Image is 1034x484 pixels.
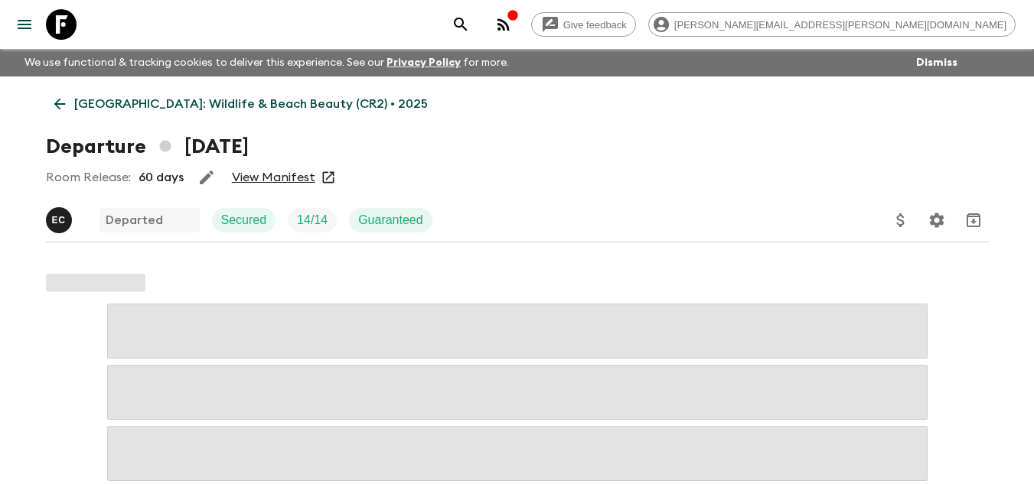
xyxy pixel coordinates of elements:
button: menu [9,9,40,40]
button: Dismiss [912,52,961,73]
p: 60 days [139,168,184,187]
span: Give feedback [555,19,635,31]
a: Give feedback [531,12,636,37]
h1: Departure [DATE] [46,132,249,162]
p: 14 / 14 [297,211,328,229]
button: Archive (Completed, Cancelled or Unsynced Departures only) [958,205,989,236]
button: search adventures [445,9,476,40]
span: Eduardo Caravaca [46,212,75,224]
p: Departed [106,211,163,229]
span: [PERSON_NAME][EMAIL_ADDRESS][PERSON_NAME][DOMAIN_NAME] [666,19,1015,31]
p: Guaranteed [358,211,423,229]
div: [PERSON_NAME][EMAIL_ADDRESS][PERSON_NAME][DOMAIN_NAME] [648,12,1016,37]
p: Room Release: [46,168,131,187]
div: Secured [212,208,276,232]
button: Settings [921,205,952,236]
a: Privacy Policy [387,57,461,68]
p: Secured [221,211,267,229]
div: Trip Fill [288,208,337,232]
a: [GEOGRAPHIC_DATA]: Wildlife & Beach Beauty (CR2) • 2025 [46,89,436,119]
button: Update Price, Early Bird Discount and Costs [886,205,916,236]
p: We use functional & tracking cookies to deliver this experience. See our for more. [18,49,515,76]
a: View Manifest [232,170,315,185]
p: [GEOGRAPHIC_DATA]: Wildlife & Beach Beauty (CR2) • 2025 [74,95,428,113]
